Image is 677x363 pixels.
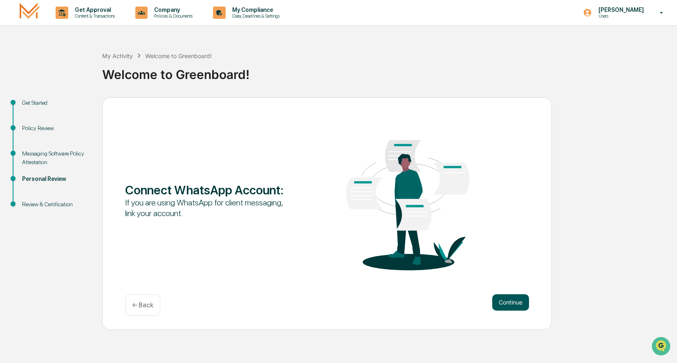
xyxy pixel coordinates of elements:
p: Content & Transactions [68,13,119,19]
p: Get Approval [68,7,119,13]
div: 🖐️ [8,104,15,110]
img: logo [20,3,39,22]
button: Continue [492,294,529,311]
div: Start new chat [28,63,134,71]
div: 🗄️ [59,104,66,110]
div: My Activity [102,52,133,59]
div: 🔎 [8,119,15,126]
div: Get Started [22,99,89,107]
p: Users [592,13,648,19]
div: We're available if you need us! [28,71,103,77]
iframe: Open customer support [651,336,673,358]
p: ← Back [132,301,153,309]
button: Start new chat [139,65,149,75]
p: [PERSON_NAME] [592,7,648,13]
img: Connect WhatsApp Account [327,115,489,284]
div: If you are using WhatsApp for client messaging, link your account. [125,197,287,219]
p: Data, Deadlines & Settings [226,13,284,19]
div: Messaging Software Policy Attestation [22,149,89,167]
span: Preclearance [16,103,53,111]
a: Powered byPylon [58,138,99,145]
a: 🗄️Attestations [56,100,105,115]
a: 🔎Data Lookup [5,115,55,130]
div: Personal Review [22,175,89,183]
div: Connect WhatsApp Account : [125,183,287,197]
img: 1746055101610-c473b297-6a78-478c-a979-82029cc54cd1 [8,63,23,77]
span: Data Lookup [16,119,52,127]
p: How can we help? [8,17,149,30]
div: Policy Review [22,124,89,133]
div: Welcome to Greenboard! [102,61,673,82]
span: Attestations [67,103,101,111]
div: Welcome to Greenboard! [145,52,212,59]
p: My Compliance [226,7,284,13]
p: Company [148,7,197,13]
a: 🖐️Preclearance [5,100,56,115]
div: Review & Certification [22,200,89,209]
p: Policies & Documents [148,13,197,19]
span: Pylon [81,139,99,145]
